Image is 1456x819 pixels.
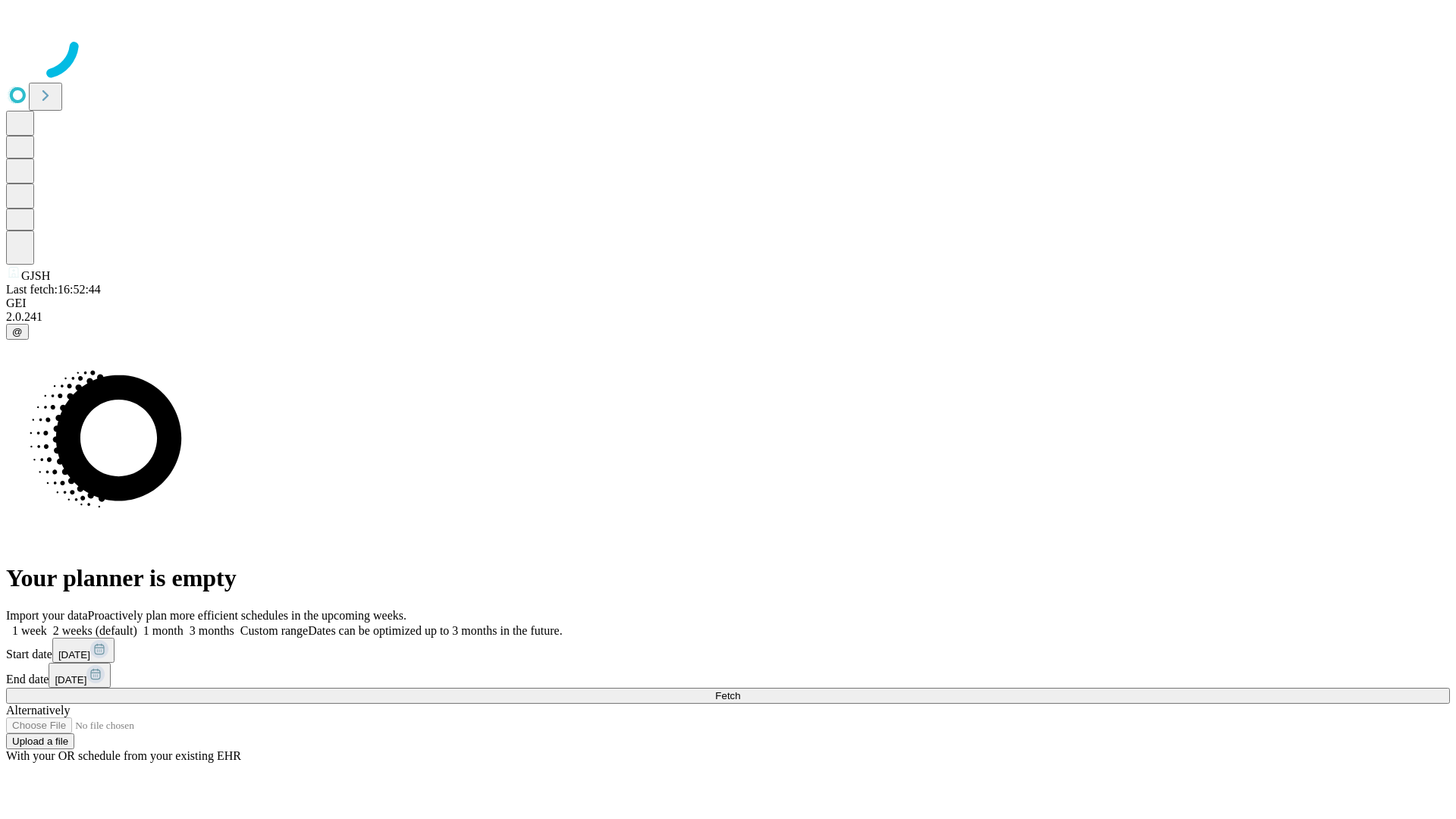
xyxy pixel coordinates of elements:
[52,638,115,663] button: [DATE]
[308,624,562,637] span: Dates can be optimized up to 3 months in the future.
[6,688,1450,704] button: Fetch
[240,624,308,637] span: Custom range
[12,326,23,337] span: @
[6,324,29,340] button: @
[88,609,406,622] span: Proactively plan more efficient schedules in the upcoming weeks.
[6,283,101,296] span: Last fetch: 16:52:44
[715,690,740,701] span: Fetch
[58,649,90,661] span: [DATE]
[143,624,184,637] span: 1 month
[6,297,1450,310] div: GEI
[49,663,111,688] button: [DATE]
[6,749,241,762] span: With your OR schedule from your existing EHR
[190,624,234,637] span: 3 months
[6,564,1450,592] h1: Your planner is empty
[6,609,88,622] span: Import your data
[6,310,1450,324] div: 2.0.241
[6,638,1450,663] div: Start date
[53,624,137,637] span: 2 weeks (default)
[6,704,70,717] span: Alternatively
[6,663,1450,688] div: End date
[55,674,86,686] span: [DATE]
[21,269,50,282] span: GJSH
[12,624,47,637] span: 1 week
[6,733,74,749] button: Upload a file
